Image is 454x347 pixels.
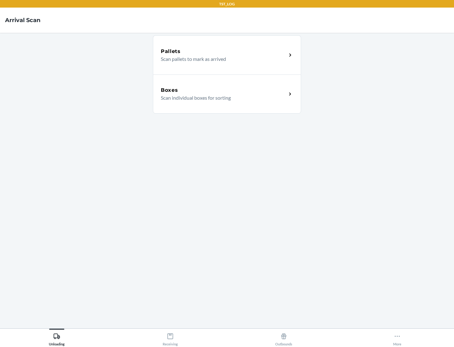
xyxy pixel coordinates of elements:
h5: Pallets [161,48,181,55]
p: Scan pallets to mark as arrived [161,55,282,63]
p: Scan individual boxes for sorting [161,94,282,102]
div: Receiving [163,330,178,346]
button: Outbounds [227,329,340,346]
button: More [340,329,454,346]
h5: Boxes [161,86,178,94]
h4: Arrival Scan [5,16,40,24]
p: TST_LOG [219,1,235,7]
a: PalletsScan pallets to mark as arrived [153,35,301,74]
button: Receiving [113,329,227,346]
div: Outbounds [275,330,292,346]
div: Unloading [49,330,65,346]
div: More [393,330,401,346]
a: BoxesScan individual boxes for sorting [153,74,301,114]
